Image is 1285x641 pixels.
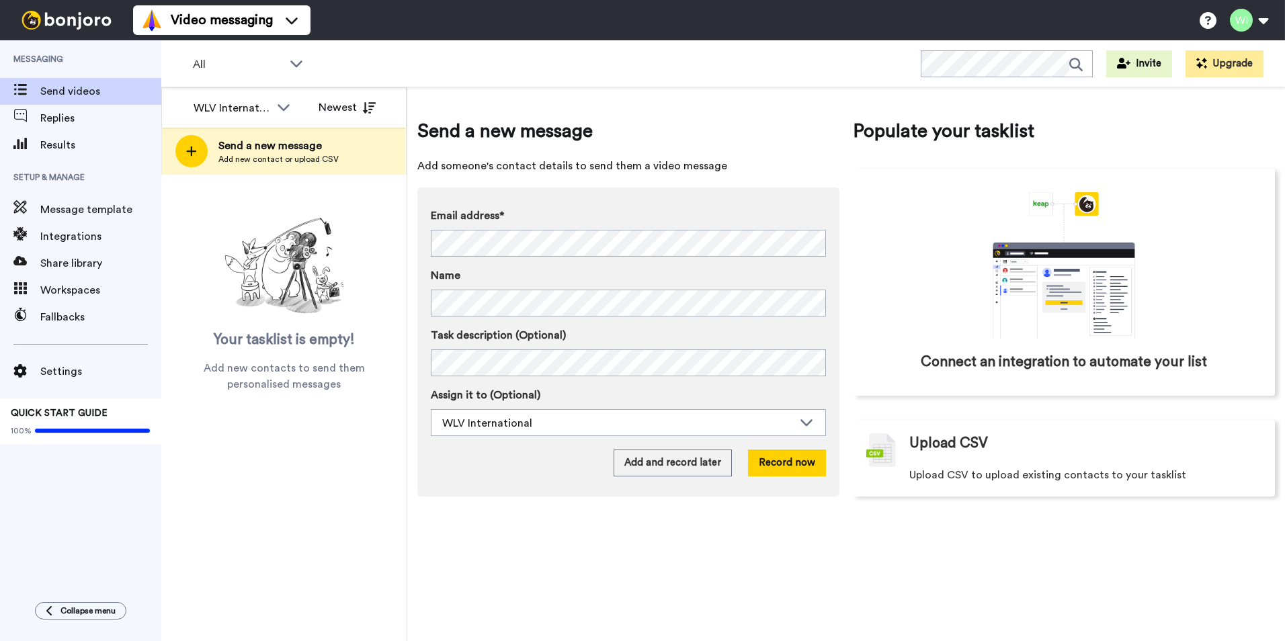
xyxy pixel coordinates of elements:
[442,415,793,431] div: WLV International
[909,433,988,454] span: Upload CSV
[40,202,161,218] span: Message template
[40,83,161,99] span: Send videos
[181,360,386,392] span: Add new contacts to send them personalised messages
[218,154,339,165] span: Add new contact or upload CSV
[308,94,386,121] button: Newest
[40,228,161,245] span: Integrations
[853,118,1275,144] span: Populate your tasklist
[11,409,108,418] span: QUICK START GUIDE
[40,309,161,325] span: Fallbacks
[217,212,351,320] img: ready-set-action.png
[431,387,826,403] label: Assign it to (Optional)
[40,364,161,380] span: Settings
[35,602,126,619] button: Collapse menu
[909,467,1186,483] span: Upload CSV to upload existing contacts to your tasklist
[193,56,283,73] span: All
[40,255,161,271] span: Share library
[218,138,339,154] span: Send a new message
[866,433,896,467] img: csv-grey.png
[214,330,355,350] span: Your tasklist is empty!
[16,11,117,30] img: bj-logo-header-white.svg
[11,425,32,436] span: 100%
[40,110,161,126] span: Replies
[60,605,116,616] span: Collapse menu
[431,327,826,343] label: Task description (Optional)
[141,9,163,31] img: vm-color.svg
[171,11,273,30] span: Video messaging
[431,267,460,284] span: Name
[748,450,826,476] button: Record now
[1106,50,1172,77] button: Invite
[963,192,1165,339] div: animation
[1186,50,1263,77] button: Upgrade
[40,137,161,153] span: Results
[194,100,270,116] div: WLV International
[431,208,826,224] label: Email address*
[40,282,161,298] span: Workspaces
[921,352,1207,372] span: Connect an integration to automate your list
[417,118,839,144] span: Send a new message
[417,158,839,174] span: Add someone's contact details to send them a video message
[614,450,732,476] button: Add and record later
